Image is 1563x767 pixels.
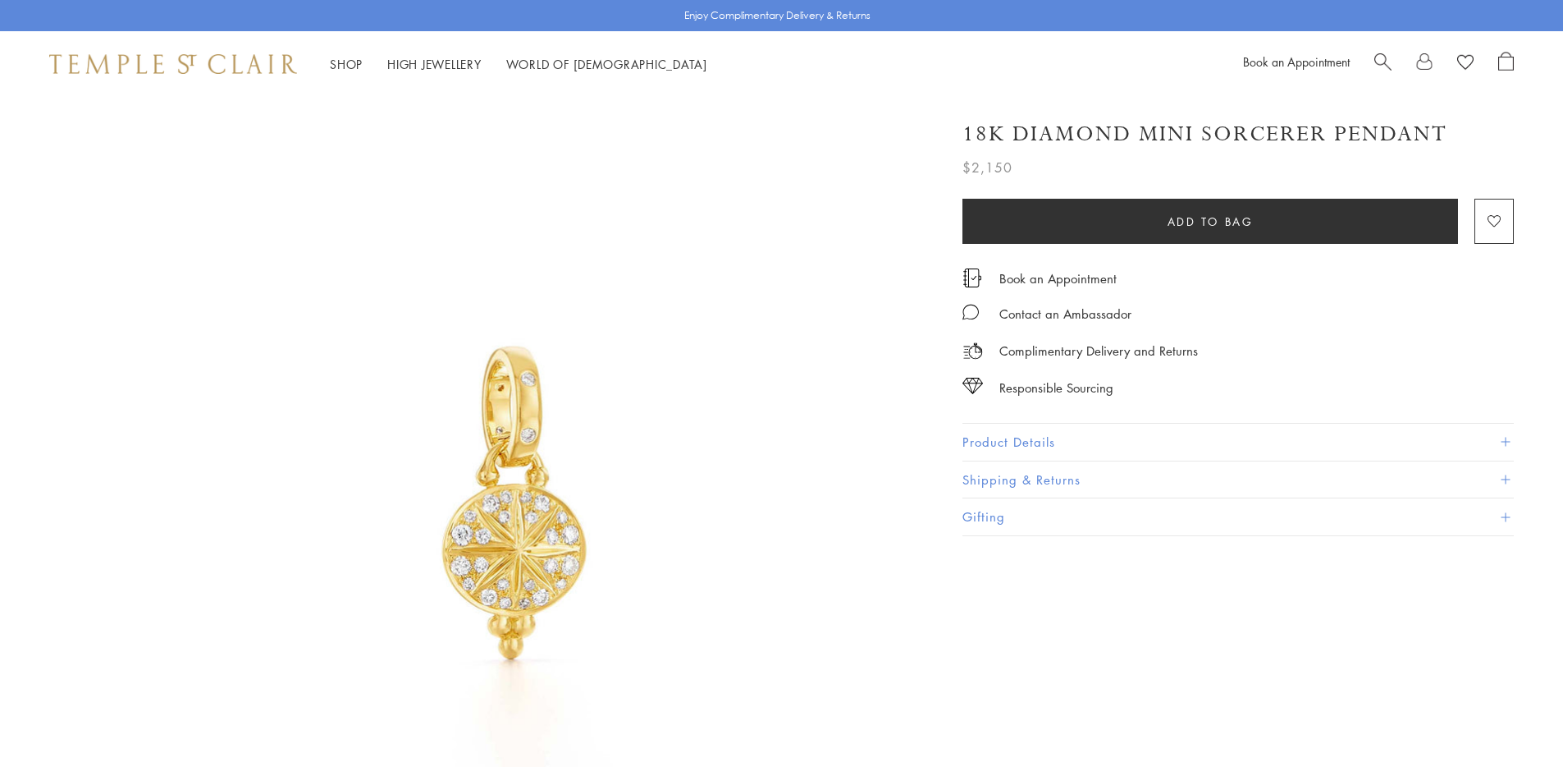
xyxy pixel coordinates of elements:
[1457,52,1474,76] a: View Wishlist
[999,269,1117,287] a: Book an Appointment
[962,120,1447,149] h1: 18K Diamond Mini Sorcerer Pendant
[962,269,982,287] img: icon_appointment.svg
[1498,52,1514,76] a: Open Shopping Bag
[962,199,1458,244] button: Add to bag
[330,54,707,75] nav: Main navigation
[962,157,1012,178] span: $2,150
[49,54,297,74] img: Temple St. Clair
[684,7,871,24] p: Enjoy Complimentary Delivery & Returns
[506,56,707,72] a: World of [DEMOGRAPHIC_DATA]World of [DEMOGRAPHIC_DATA]
[962,462,1514,498] button: Shipping & Returns
[1374,52,1392,76] a: Search
[1243,53,1350,70] a: Book an Appointment
[962,424,1514,461] button: Product Details
[999,341,1198,361] p: Complimentary Delivery and Returns
[962,341,983,361] img: icon_delivery.svg
[1168,213,1254,231] span: Add to bag
[962,498,1514,535] button: Gifting
[962,304,979,320] img: MessageIcon-01_2.svg
[962,378,983,394] img: icon_sourcing.svg
[999,378,1113,398] div: Responsible Sourcing
[387,56,482,72] a: High JewelleryHigh Jewellery
[330,56,363,72] a: ShopShop
[999,304,1131,324] div: Contact an Ambassador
